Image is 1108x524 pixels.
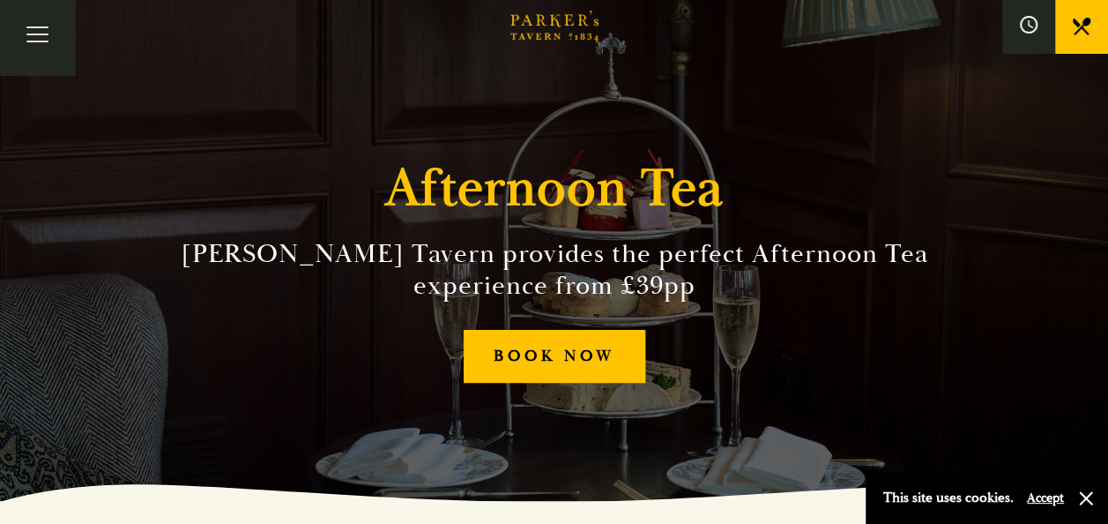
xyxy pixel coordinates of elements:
h2: [PERSON_NAME] Tavern provides the perfect Afternoon Tea experience from £39pp [152,238,956,302]
button: Close and accept [1077,490,1095,507]
button: Accept [1027,490,1064,506]
a: BOOK NOW [464,330,645,384]
p: This site uses cookies. [883,485,1014,511]
h1: Afternoon Tea [385,157,724,221]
